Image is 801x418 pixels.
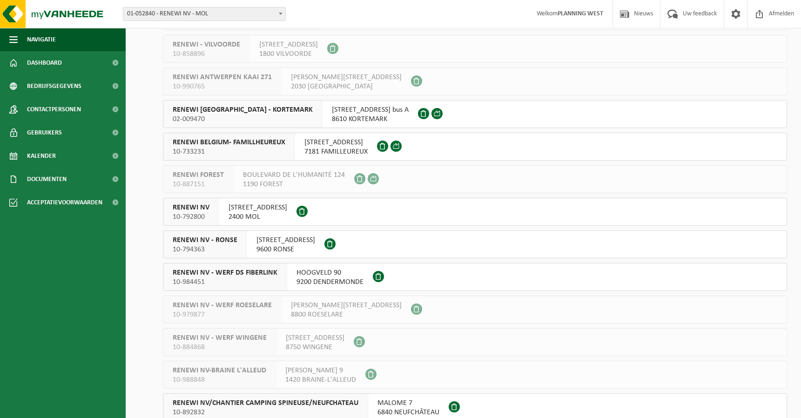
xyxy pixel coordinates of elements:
span: Kalender [27,144,56,168]
span: Acceptatievoorwaarden [27,191,102,214]
span: [STREET_ADDRESS] [259,40,318,49]
span: RENEWI NV - WERF WINGENE [173,333,267,343]
span: Bedrijfsgegevens [27,74,81,98]
span: Navigatie [27,28,56,51]
span: MALOME 7 [377,398,439,408]
span: Dashboard [27,51,62,74]
span: 2030 [GEOGRAPHIC_DATA] [291,82,402,91]
span: 10-794363 [173,245,237,254]
span: RENEWI ANTWERPEN KAAI 271 [173,73,272,82]
span: 10-988848 [173,375,266,384]
button: RENEWI NV 10-792800 [STREET_ADDRESS]2400 MOL [163,198,787,226]
button: RENEWI NV - RONSE 10-794363 [STREET_ADDRESS]9600 RONSE [163,230,787,258]
button: RENEWI NV - WERF DS FIBERLINK 10-984451 HOOGVELD 909200 DENDERMONDE [163,263,787,291]
span: RENEWI NV-BRAINE L'ALLEUD [173,366,266,375]
span: Documenten [27,168,67,191]
span: 01-052840 - RENEWI NV - MOL [123,7,286,21]
span: RENEWI NV [173,203,209,212]
span: 6840 NEUFCHÂTEAU [377,408,439,417]
span: 1190 FOREST [243,180,345,189]
button: RENEWI BELGIUM- FAMILLHEUREUX 10-733231 [STREET_ADDRESS]7181 FAMILLEUREUX [163,133,787,161]
span: 1420 BRAINE-L'ALLEUD [285,375,356,384]
span: RENEWI NV/CHANTIER CAMPING SPINEUSE/NEUFCHATEAU [173,398,358,408]
span: RENEWI BELGIUM- FAMILLHEUREUX [173,138,285,147]
span: 02-009470 [173,115,313,124]
span: 8800 ROESELARE [291,310,402,319]
span: [STREET_ADDRESS] [256,236,315,245]
span: RENEWI NV - WERF DS FIBERLINK [173,268,277,277]
span: 10-979877 [173,310,272,319]
span: 1800 VILVOORDE [259,49,318,59]
span: [PERSON_NAME][STREET_ADDRESS] [291,301,402,310]
span: 01-052840 - RENEWI NV - MOL [123,7,285,20]
span: RENEWI NV - RONSE [173,236,237,245]
span: 10-858896 [173,49,240,59]
span: 8750 WINGENE [286,343,344,352]
span: [STREET_ADDRESS] bus A [332,105,409,115]
span: [PERSON_NAME] 9 [285,366,356,375]
span: 10-792800 [173,212,209,222]
span: BOULEVARD DE L'HUMANITÉ 124 [243,170,345,180]
span: RENEWI [GEOGRAPHIC_DATA] - KORTEMARK [173,105,313,115]
span: [STREET_ADDRESS] [229,203,287,212]
span: 9600 RONSE [256,245,315,254]
span: RENEWI FOREST [173,170,224,180]
span: [PERSON_NAME][STREET_ADDRESS] [291,73,402,82]
span: [STREET_ADDRESS] [304,138,368,147]
span: 7181 FAMILLEUREUX [304,147,368,156]
span: HOOGVELD 90 [296,268,363,277]
span: Contactpersonen [27,98,81,121]
span: 10-984451 [173,277,277,287]
span: RENEWI NV - WERF ROESELARE [173,301,272,310]
span: 10-887151 [173,180,224,189]
span: 10-892832 [173,408,358,417]
strong: PLANNING WEST [558,10,603,17]
span: RENEWI - VILVOORDE [173,40,240,49]
span: Gebruikers [27,121,62,144]
button: RENEWI [GEOGRAPHIC_DATA] - KORTEMARK 02-009470 [STREET_ADDRESS] bus A8610 KORTEMARK [163,100,787,128]
span: 8610 KORTEMARK [332,115,409,124]
span: [STREET_ADDRESS] [286,333,344,343]
span: 9200 DENDERMONDE [296,277,363,287]
span: 10-990765 [173,82,272,91]
span: 10-884868 [173,343,267,352]
span: 10-733231 [173,147,285,156]
span: 2400 MOL [229,212,287,222]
